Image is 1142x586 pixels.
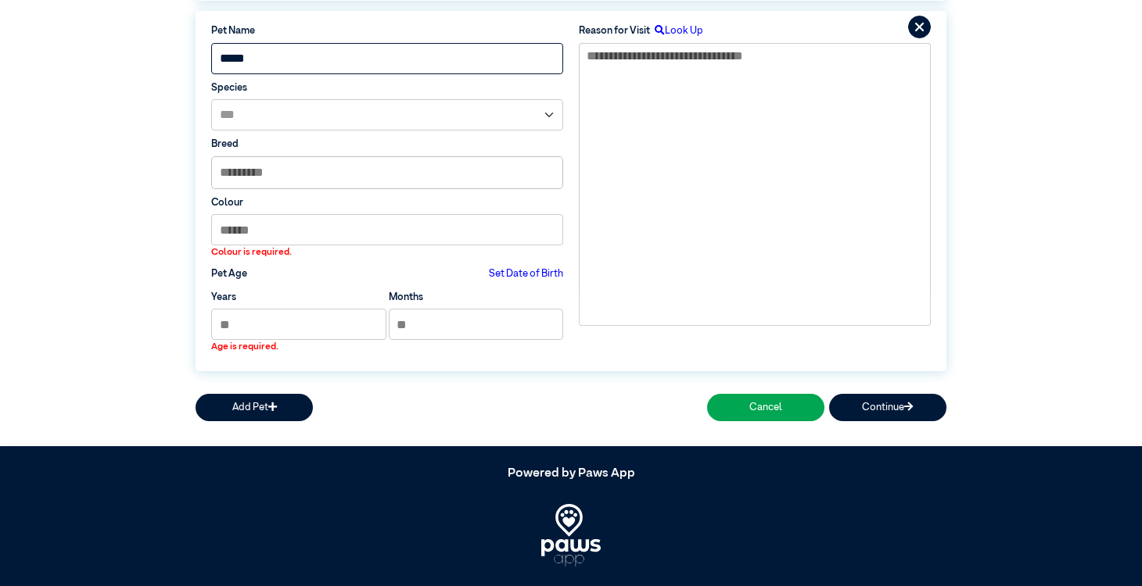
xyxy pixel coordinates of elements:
label: Months [389,290,423,305]
label: Breed [211,137,563,152]
label: Look Up [650,23,703,38]
button: Continue [829,394,946,421]
button: Cancel [707,394,824,421]
label: Reason for Visit [579,23,650,38]
label: Colour is required. [211,245,563,259]
button: Add Pet [196,394,313,421]
label: Set Date of Birth [489,266,563,281]
h5: Powered by Paws App [196,466,946,481]
label: Age is required. [211,340,386,354]
label: Colour [211,195,563,210]
label: Pet Age [211,266,247,281]
label: Pet Name [211,23,563,38]
label: Years [211,290,236,305]
img: PawsApp [541,504,602,566]
label: Species [211,80,563,95]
